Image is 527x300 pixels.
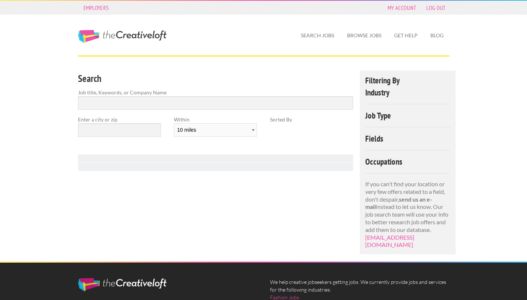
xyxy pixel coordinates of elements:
h4: Occupations [365,157,451,166]
a: [EMAIL_ADDRESS][DOMAIN_NAME] [365,234,414,248]
h3: Search [78,72,354,86]
input: Search [78,96,354,110]
a: Blog [425,27,449,44]
strong: send us an e-mail [365,196,432,210]
h4: Job Type [365,111,451,120]
a: Browse Jobs [341,27,387,44]
h4: Filtering By [365,76,451,85]
a: Search Jobs [295,27,340,44]
label: Job title, Keywords, or Company Name [78,89,354,96]
a: My Account [384,3,420,13]
label: Sorted By [270,116,353,123]
p: If you can't find your location or very few offers related to a field, don't despair, instead to ... [365,180,451,249]
h4: Fields [365,134,451,143]
label: Within [174,116,257,123]
h4: Industry [365,88,451,97]
img: The Creative Loft [78,278,167,291]
a: Log Out [423,3,449,13]
a: Employers [80,3,113,13]
a: Get Help [388,27,423,44]
a: The Creative Loft [78,30,167,43]
label: Enter a city or zip [78,116,161,123]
